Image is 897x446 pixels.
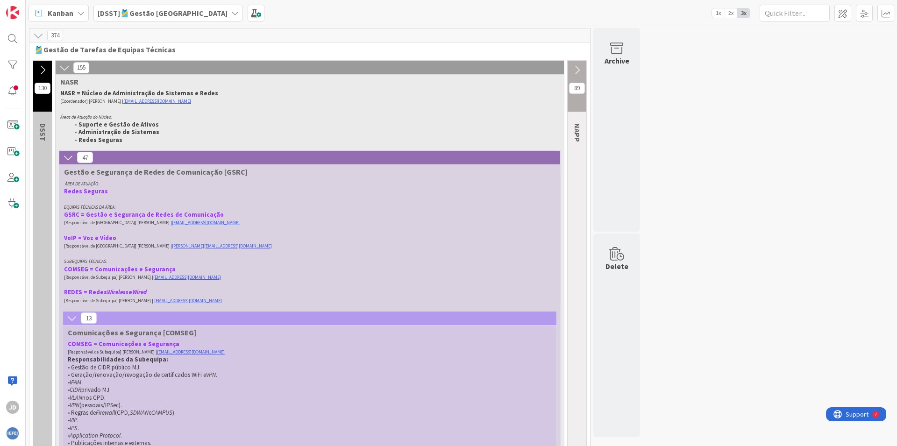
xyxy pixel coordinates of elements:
[70,386,81,394] em: CIDR
[70,378,81,386] em: IPAM
[70,416,77,424] em: VIP
[605,55,629,66] div: Archive
[569,83,585,94] span: 89
[68,394,70,402] span: •
[78,128,159,136] strong: Administração de Sistemas
[78,120,159,128] strong: Suporte e Gestão de Ativos
[77,416,78,424] span: .
[6,427,19,440] img: avatar
[65,181,99,187] em: ÁREA DE ATUAÇÃO:
[47,30,63,41] span: 374
[70,394,82,402] em: VLAN
[605,261,628,272] div: Delete
[154,297,222,304] a: [EMAIL_ADDRESS][DOMAIN_NAME]
[34,45,578,54] span: 🎽Gestão de Tarefas de Equipas Técnicas
[737,8,750,18] span: 3x
[172,219,240,226] a: [EMAIL_ADDRESS][DOMAIN_NAME]
[68,371,206,379] span: • Geração/renovação/revogação de certificados WiFi e
[68,378,70,386] span: •
[68,401,70,409] span: •
[206,371,216,379] em: VPN
[20,1,43,13] span: Support
[64,234,116,242] strong: VoIP = Voz e Vídeo
[73,62,89,73] span: 155
[70,432,121,439] em: Application Protocol
[123,98,191,104] a: [EMAIL_ADDRESS][DOMAIN_NAME]
[573,123,582,142] span: NAPP
[64,243,172,249] span: [Responsável de [GEOGRAPHIC_DATA]] [PERSON_NAME] |
[6,401,19,414] div: JD
[60,114,112,120] em: Áreas de Atuação do Núcleo:
[216,371,217,379] span: .
[107,288,128,296] em: Wireless
[35,83,50,94] span: 130
[64,258,107,264] em: SUBEQUIPAS TÉCNICAS:
[70,401,79,409] em: VPN
[64,274,153,280] span: [Responsável de Subequipa] [PERSON_NAME] |
[172,409,176,417] span: ).
[149,409,151,417] span: e
[70,424,78,432] em: IPS
[64,297,153,304] span: [Responsável de Subequipa] [PERSON_NAME] |
[760,5,830,21] input: Quick Filter...
[48,7,73,19] span: Kanban
[132,288,147,296] em: Wired
[60,89,218,97] strong: NASR = Núcleo de Administração de Sistemas e Redes
[81,386,111,394] span: privado MJ.
[96,409,115,417] em: Firewall
[77,152,93,163] span: 47
[68,363,141,371] span: • Gestão de CIDR público MJ.
[81,312,97,324] span: 13
[68,386,70,394] span: •
[115,409,130,417] span: (CPD,
[68,409,96,417] span: • Regras de
[68,424,70,432] span: •
[64,219,172,226] span: [Responsável de [GEOGRAPHIC_DATA]] [PERSON_NAME] |
[98,8,228,18] b: [DSST]🎽Gestão [GEOGRAPHIC_DATA]
[64,265,176,273] strong: COMSEG = Comunicações e Segurança
[712,8,725,18] span: 1x
[68,328,545,337] span: Comunicações e Segurança [COMSEG]
[49,4,51,11] div: 7
[68,416,70,424] span: •
[68,349,157,355] span: [Responsável de Subequipa] [PERSON_NAME] |
[157,349,225,355] a: [EMAIL_ADDRESS][DOMAIN_NAME]
[6,6,19,19] img: Visit kanbanzone.com
[153,274,221,280] a: [EMAIL_ADDRESS][DOMAIN_NAME]
[68,355,168,363] strong: Responsabilidades da Subequipa:
[64,211,224,219] strong: GSRC = Gestão e Segurança de Redes de Comunicação
[121,432,122,439] span: .
[172,243,272,249] a: [PERSON_NAME][EMAIL_ADDRESS][DOMAIN_NAME]
[78,136,122,144] strong: Redes Seguras
[68,432,70,439] span: •
[64,187,108,195] strong: Redes Seguras
[78,424,79,432] span: .
[79,401,122,409] span: (pessoais/IPSec).
[38,123,48,141] span: DSST
[60,98,123,104] span: [Coordenador] [PERSON_NAME] |
[82,394,106,402] span: nos CPD.
[60,77,552,86] span: NASR
[725,8,737,18] span: 2x
[151,409,172,417] em: CAMPUS
[64,288,147,296] strong: REDES = Redes e
[64,204,115,210] em: EQUIPAS TÉCNICAS DA ÁREA:
[68,340,179,348] strong: COMSEG = Comunicações e Segurança
[130,409,149,417] em: SDWAN
[64,167,548,177] span: Gestão e Segurança de Redes de Comunicação [GSRC]
[81,378,83,386] span: .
